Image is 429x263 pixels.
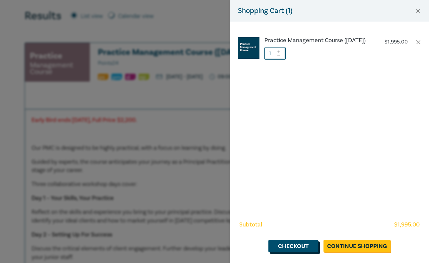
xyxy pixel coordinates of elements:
span: Subtotal [239,220,262,229]
a: Checkout [268,240,318,252]
span: $ 1,995.00 [394,220,420,229]
button: Close [415,8,421,14]
a: Continue Shopping [323,240,391,252]
h5: Shopping Cart ( 1 ) [238,5,292,16]
input: 1 [264,47,286,60]
a: Practice Management Course ([DATE]) [264,37,375,44]
p: $ 1,995.00 [385,39,408,45]
img: Practice%20Management%20Course.jpg [238,37,259,59]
